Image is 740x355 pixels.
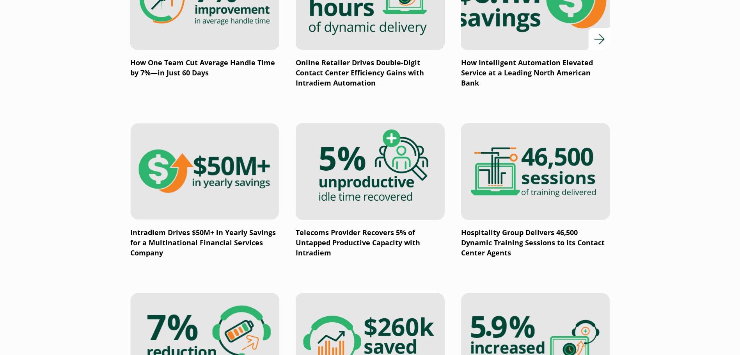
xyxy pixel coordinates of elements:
p: Online Retailer Drives Double-Digit Contact Center Efficiency Gains with Intradiem Automation [296,58,445,88]
p: Intradiem Drives $50M+ in Yearly Savings for a Multinational Financial Services Company [130,228,279,258]
a: Telecoms Provider Recovers 5% of Untapped Productive Capacity with Intradiem [296,123,445,258]
p: Telecoms Provider Recovers 5% of Untapped Productive Capacity with Intradiem [296,228,445,258]
p: How One Team Cut Average Handle Time by 7%—in Just 60 Days [130,58,279,78]
a: Hospitality Group Delivers 46,500 Dynamic Training Sessions to its Contact Center Agents [461,123,610,258]
a: Intradiem Drives $50M+ in Yearly Savings for a Multinational Financial Services Company [130,123,279,258]
p: Hospitality Group Delivers 46,500 Dynamic Training Sessions to its Contact Center Agents [461,228,610,258]
p: How Intelligent Automation Elevated Service at a Leading North American Bank [461,58,610,88]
